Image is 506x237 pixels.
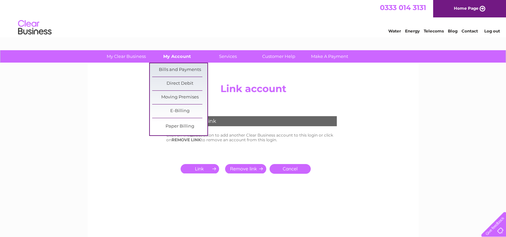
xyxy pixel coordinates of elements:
[302,50,357,63] a: Make A Payment
[405,28,420,33] a: Energy
[388,28,401,33] a: Water
[448,28,458,33] a: Blog
[462,28,478,33] a: Contact
[380,3,426,12] a: 0333 014 3131
[95,4,411,32] div: Clear Business is a trading name of Verastar Limited (registered in [GEOGRAPHIC_DATA] No. 3667643...
[165,131,342,144] td: Click on the button to add another Clear Business account to this login or click on to remove an ...
[99,50,154,63] a: My Clear Business
[181,164,222,173] input: Submit
[149,50,205,63] a: My Account
[18,17,52,38] img: logo.png
[424,28,444,33] a: Telecoms
[152,77,207,90] a: Direct Debit
[484,28,500,33] a: Log out
[152,63,207,77] a: Bills and Payments
[172,137,201,142] b: REMOVE LINK
[225,164,266,173] input: Submit
[152,91,207,104] a: Moving Premises
[251,50,306,63] a: Customer Help
[270,164,311,174] a: Cancel
[200,50,256,63] a: Services
[166,116,337,126] div: Add/Remove Link
[152,120,207,133] a: Paper Billing
[152,104,207,118] a: E-Billing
